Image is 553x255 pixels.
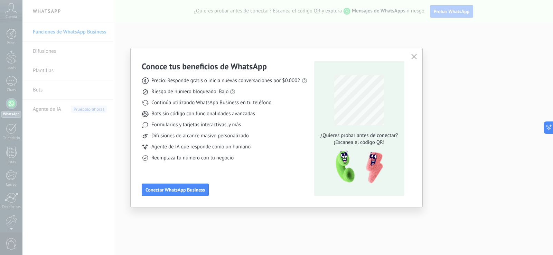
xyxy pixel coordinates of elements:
span: Riesgo de número bloqueado: Bajo [151,88,228,95]
span: Precio: Responde gratis o inicia nuevas conversaciones por $0.0002 [151,77,300,84]
span: Continúa utilizando WhatsApp Business en tu teléfono [151,99,271,106]
span: Difusiones de alcance masivo personalizado [151,133,249,139]
span: ¡Escanea el código QR! [318,139,400,146]
span: Conectar WhatsApp Business [146,187,205,192]
img: qr-pic-1x.png [330,149,384,186]
h3: Conoce tus beneficios de WhatsApp [142,61,267,72]
span: ¿Quieres probar antes de conectar? [318,132,400,139]
span: Agente de IA que responde como un humano [151,144,251,150]
button: Conectar WhatsApp Business [142,184,209,196]
span: Reemplaza tu número con tu negocio [151,155,234,161]
span: Bots sin código con funcionalidades avanzadas [151,110,255,117]
span: Formularios y tarjetas interactivas, y más [151,121,241,128]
